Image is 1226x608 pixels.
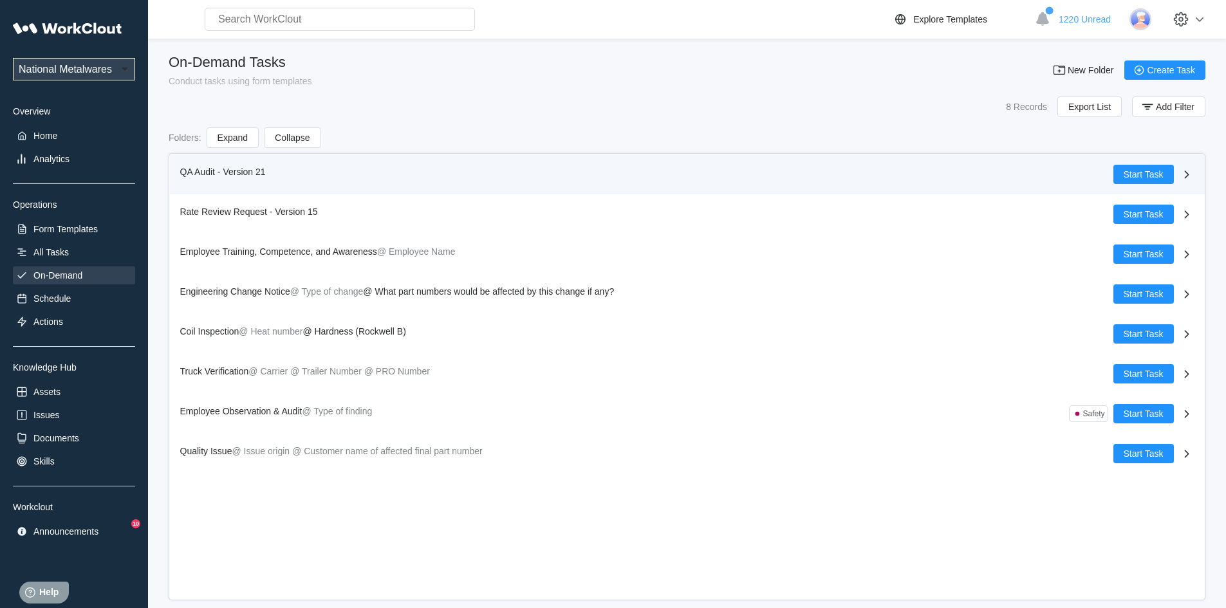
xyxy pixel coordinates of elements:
[13,383,135,401] a: Assets
[302,406,372,416] mark: @ Type of finding
[1113,444,1174,463] button: Start Task
[33,387,60,397] div: Assets
[1006,102,1047,112] div: 8 Records
[33,317,63,327] div: Actions
[1113,404,1174,423] button: Start Task
[1124,210,1164,219] span: Start Task
[1124,60,1205,80] button: Create Task
[180,326,239,336] span: Coil Inspection
[239,326,302,336] mark: @ Heat number
[1068,102,1111,111] span: Export List
[13,127,135,145] a: Home
[292,446,483,456] mark: @ Customer name of affected final part number
[180,207,318,217] span: Rate Review Request - Version 15
[1057,97,1122,117] button: Export List
[893,12,1028,27] a: Explore Templates
[913,14,987,24] div: Explore Templates
[1124,290,1164,299] span: Start Task
[1113,165,1174,184] button: Start Task
[180,167,266,177] span: QA Audit - Version 21
[33,224,98,234] div: Form Templates
[180,286,290,297] span: Engineering Change Notice
[169,54,312,71] div: On-Demand Tasks
[1156,102,1194,111] span: Add Filter
[13,199,135,210] div: Operations
[170,274,1205,314] a: Engineering Change Notice@ Type of change@ What part numbers would be affected by this change if ...
[377,246,456,257] mark: @ Employee Name
[33,154,70,164] div: Analytics
[169,76,312,86] div: Conduct tasks using form templates
[170,234,1205,274] a: Employee Training, Competence, and Awareness@ Employee NameStart Task
[364,366,430,376] mark: @ PRO Number
[13,502,135,512] div: Workclout
[13,220,135,238] a: Form Templates
[131,519,140,528] div: 10
[290,286,364,297] mark: @ Type of change
[170,194,1205,234] a: Rate Review Request - Version 15Start Task
[290,366,362,376] mark: @ Trailer Number
[33,131,57,141] div: Home
[170,314,1205,354] a: Coil Inspection@ Heat number@ Hardness (Rockwell B)Start Task
[13,243,135,261] a: All Tasks
[170,394,1205,434] a: Employee Observation & Audit@ Type of findingSafetyStart Task
[232,446,290,456] mark: @ Issue origin
[170,154,1205,194] a: QA Audit - Version 21Start Task
[1082,409,1104,418] div: Safety
[1124,449,1164,458] span: Start Task
[1113,364,1174,383] button: Start Task
[13,522,135,540] a: Announcements
[1113,324,1174,344] button: Start Task
[170,434,1205,474] a: Quality Issue@ Issue origin@ Customer name of affected final part numberStart Task
[207,127,259,148] button: Expand
[1124,369,1164,378] span: Start Task
[180,246,377,257] span: Employee Training, Competence, and Awareness
[33,270,82,281] div: On-Demand
[13,406,135,424] a: Issues
[1147,66,1195,75] span: Create Task
[33,293,71,304] div: Schedule
[13,362,135,373] div: Knowledge Hub
[1124,170,1164,179] span: Start Task
[248,366,288,376] mark: @ Carrier
[180,406,302,416] span: Employee Observation & Audit
[33,433,79,443] div: Documents
[13,106,135,116] div: Overview
[275,133,310,142] span: Collapse
[33,247,69,257] div: All Tasks
[205,8,475,31] input: Search WorkClout
[363,286,614,297] span: @ What part numbers would be affected by this change if any?
[218,133,248,142] span: Expand
[169,133,201,143] div: Folders :
[13,313,135,331] a: Actions
[13,452,135,470] a: Skills
[1124,409,1164,418] span: Start Task
[1129,8,1151,30] img: user-3.png
[1045,60,1124,80] button: New Folder
[264,127,320,148] button: Collapse
[13,429,135,447] a: Documents
[1113,205,1174,224] button: Start Task
[33,526,98,537] div: Announcements
[180,446,232,456] span: Quality Issue
[1059,14,1111,24] span: 1220 Unread
[33,456,55,466] div: Skills
[1124,329,1164,338] span: Start Task
[170,354,1205,394] a: Truck Verification@ Carrier@ Trailer Number@ PRO NumberStart Task
[1113,244,1174,264] button: Start Task
[13,266,135,284] a: On-Demand
[13,290,135,308] a: Schedule
[180,366,249,376] span: Truck Verification
[1124,250,1164,259] span: Start Task
[302,326,405,336] span: @ Hardness (Rockwell B)
[13,150,135,168] a: Analytics
[1068,66,1114,75] span: New Folder
[1132,97,1205,117] button: Add Filter
[33,410,59,420] div: Issues
[1113,284,1174,304] button: Start Task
